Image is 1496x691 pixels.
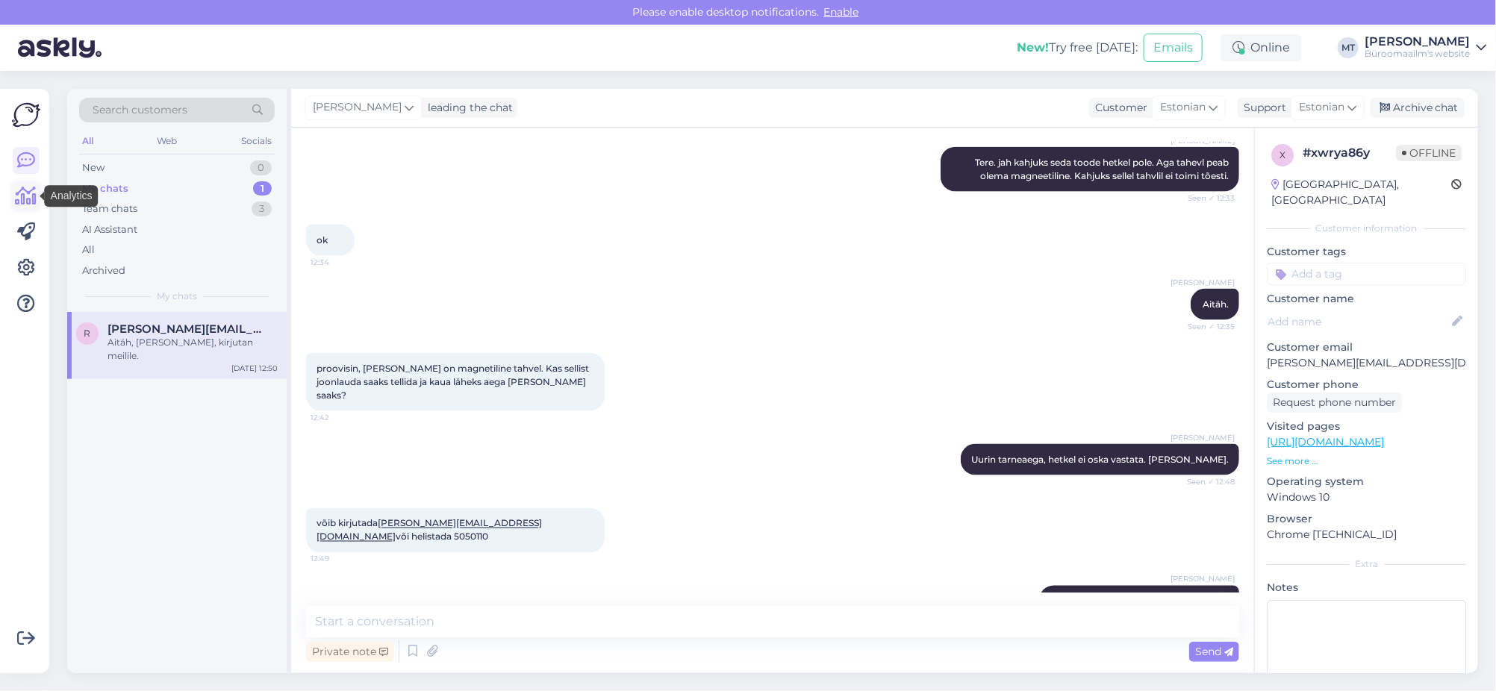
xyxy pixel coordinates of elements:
[311,257,367,268] span: 12:34
[1221,34,1302,61] div: Online
[250,160,272,175] div: 0
[1267,580,1466,595] p: Notes
[93,102,187,118] span: Search customers
[79,131,96,151] div: All
[1267,511,1466,527] p: Browser
[12,101,40,129] img: Askly Logo
[1267,474,1466,490] p: Operating system
[1089,100,1147,116] div: Customer
[313,99,402,116] span: [PERSON_NAME]
[1238,100,1286,116] div: Support
[1267,419,1466,434] p: Visited pages
[1365,36,1487,60] a: [PERSON_NAME]Büroomaailm's website
[971,454,1229,465] span: Uurin tarneaega, hetkel ei oska vastata. [PERSON_NAME].
[317,518,542,543] span: võib kirjutada või helistada 5050110
[82,160,105,175] div: New
[1017,40,1049,54] b: New!
[252,201,272,216] div: 3
[82,201,137,216] div: Team chats
[1267,435,1384,448] a: [URL][DOMAIN_NAME]
[1365,48,1471,60] div: Büroomaailm's website
[1179,476,1235,487] span: Seen ✓ 12:48
[1203,298,1229,310] span: Aitäh.
[1267,263,1466,285] input: Add a tag
[82,263,125,278] div: Archived
[422,100,513,116] div: leading the chat
[1267,355,1466,371] p: [PERSON_NAME][EMAIL_ADDRESS][DOMAIN_NAME]
[1017,39,1138,57] div: Try free [DATE]:
[1195,645,1233,658] span: Send
[45,185,99,207] div: Analytics
[1267,527,1466,543] p: Chrome [TECHNICAL_ID]
[1267,490,1466,505] p: Windows 10
[1144,34,1203,62] button: Emails
[82,243,95,257] div: All
[1338,37,1359,58] div: MT
[975,157,1231,181] span: Tere. jah kahjuks seda toode hetkel pole. Aga tahevl peab olema magneetiline. Kahjuks sellel tahv...
[317,234,328,246] span: ok
[317,363,591,401] span: proovisin, [PERSON_NAME] on magnetiline tahvel. Kas sellist joonlauda saaks tellida ja kaua lähek...
[1267,377,1466,393] p: Customer phone
[1179,193,1235,204] span: Seen ✓ 12:33
[238,131,275,151] div: Socials
[1299,99,1344,116] span: Estonian
[1271,177,1451,208] div: [GEOGRAPHIC_DATA], [GEOGRAPHIC_DATA]
[82,181,128,196] div: My chats
[82,222,137,237] div: AI Assistant
[1267,291,1466,307] p: Customer name
[311,554,367,565] span: 12:49
[1267,393,1402,413] div: Request phone number
[1171,432,1235,443] span: [PERSON_NAME]
[231,363,278,374] div: [DATE] 12:50
[311,412,367,423] span: 12:42
[1365,36,1471,48] div: [PERSON_NAME]
[1371,98,1465,118] div: Archive chat
[317,518,542,543] a: [PERSON_NAME][EMAIL_ADDRESS][DOMAIN_NAME]
[253,181,272,196] div: 1
[157,290,197,303] span: My chats
[1267,340,1466,355] p: Customer email
[1160,99,1206,116] span: Estonian
[1267,557,1466,571] div: Extra
[1267,222,1466,235] div: Customer information
[107,336,278,363] div: Aitäh, [PERSON_NAME], kirjutan meilile.
[1268,313,1449,330] input: Add name
[1396,145,1462,161] span: Offline
[1280,149,1285,160] span: x
[1179,321,1235,332] span: Seen ✓ 12:35
[1267,244,1466,260] p: Customer tags
[1171,574,1235,585] span: [PERSON_NAME]
[820,5,864,19] span: Enable
[1171,277,1235,288] span: [PERSON_NAME]
[1303,144,1396,162] div: # xwrya86y
[155,131,181,151] div: Web
[107,322,263,336] span: rutt@buffalo.ee
[1267,454,1466,468] p: See more ...
[306,642,394,662] div: Private note
[84,328,91,339] span: r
